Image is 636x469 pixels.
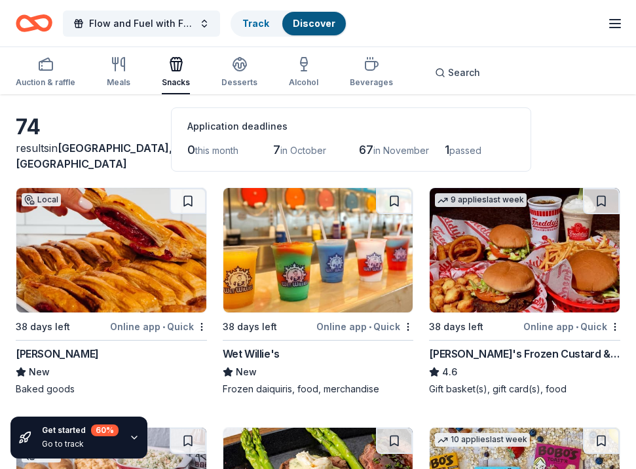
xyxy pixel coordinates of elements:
div: Go to track [42,439,119,449]
img: Image for Freddy's Frozen Custard & Steakburgers [430,188,620,312]
a: Image for Vicky BakeryLocal38 days leftOnline app•Quick[PERSON_NAME]NewBaked goods [16,187,207,396]
span: [GEOGRAPHIC_DATA], [GEOGRAPHIC_DATA] [16,141,172,170]
a: Home [16,8,52,39]
button: Alcohol [289,51,318,94]
button: Desserts [221,51,257,94]
div: [PERSON_NAME]'s Frozen Custard & Steakburgers [429,346,620,362]
span: New [29,364,50,380]
div: Meals [107,77,130,88]
span: in October [280,145,326,156]
span: 7 [273,143,280,157]
div: results [16,140,155,172]
div: 60 % [91,424,119,436]
div: Snacks [162,77,190,88]
button: Search [424,60,491,86]
div: Gift basket(s), gift card(s), food [429,383,620,396]
span: this month [195,145,238,156]
button: Meals [107,51,130,94]
span: • [369,322,371,332]
div: 74 [16,114,155,140]
div: Auction & raffle [16,77,75,88]
a: Track [242,18,269,29]
span: • [162,322,165,332]
div: Frozen daiquiris, food, merchandise [223,383,414,396]
span: • [576,322,578,332]
div: Local [22,193,61,206]
div: 38 days left [429,319,483,335]
img: Image for Vicky Bakery [16,188,206,312]
div: Desserts [221,77,257,88]
span: Search [448,65,480,81]
a: Image for Freddy's Frozen Custard & Steakburgers9 applieslast week38 days leftOnline app•Quick[PE... [429,187,620,396]
button: Flow and Fuel with FIU Health Care Students [63,10,220,37]
span: 0 [187,143,195,157]
div: Application deadlines [187,119,515,134]
button: Auction & raffle [16,51,75,94]
div: Online app Quick [523,318,620,335]
span: New [236,364,257,380]
div: 10 applies last week [435,433,530,447]
span: in November [373,145,429,156]
div: Online app Quick [316,318,413,335]
div: 38 days left [16,319,70,335]
div: 38 days left [223,319,277,335]
div: Baked goods [16,383,207,396]
span: 4.6 [442,364,457,380]
button: Snacks [162,51,190,94]
div: Get started [42,424,119,436]
button: TrackDiscover [231,10,347,37]
div: Online app Quick [110,318,207,335]
span: 67 [359,143,373,157]
a: Discover [293,18,335,29]
div: Wet Willie's [223,346,280,362]
div: Alcohol [289,77,318,88]
span: Flow and Fuel with FIU Health Care Students [89,16,194,31]
a: Image for Wet Willie's38 days leftOnline app•QuickWet Willie'sNewFrozen daiquiris, food, merchandise [223,187,414,396]
div: Beverages [350,77,393,88]
span: in [16,141,172,170]
div: [PERSON_NAME] [16,346,99,362]
img: Image for Wet Willie's [223,188,413,312]
button: Beverages [350,51,393,94]
span: 1 [445,143,449,157]
div: 9 applies last week [435,193,527,207]
span: passed [449,145,481,156]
